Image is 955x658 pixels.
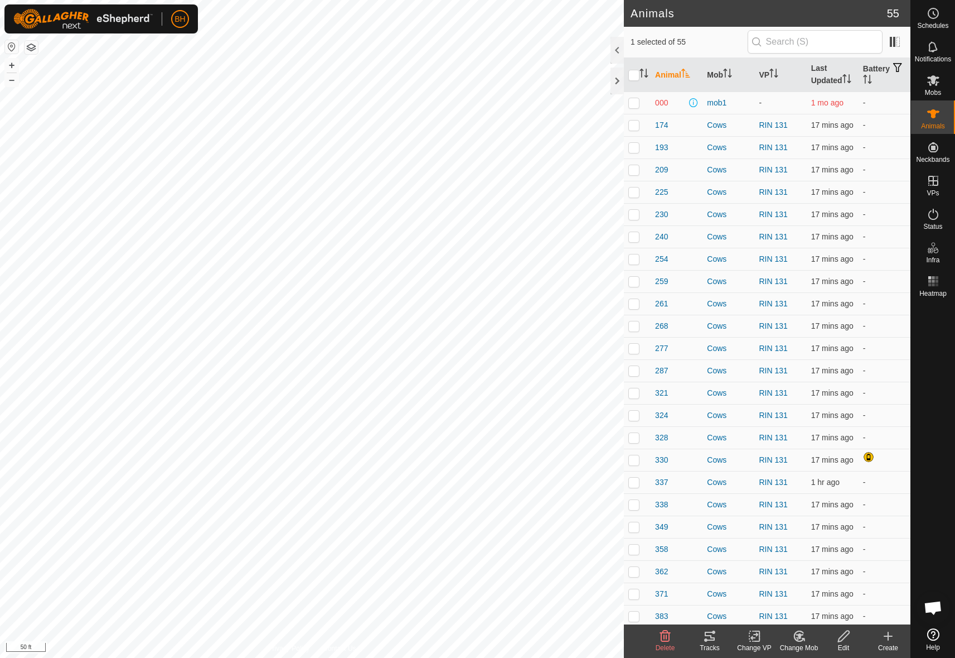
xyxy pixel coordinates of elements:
[811,321,854,330] span: 17 Sept 2025, 11:06 pm
[842,76,851,85] p-sorticon: Activate to sort
[859,58,910,92] th: Battery
[811,388,854,397] span: 17 Sept 2025, 11:06 pm
[707,164,750,176] div: Cows
[859,248,910,270] td: -
[655,186,668,198] span: 225
[859,560,910,583] td: -
[707,521,750,533] div: Cows
[917,591,950,625] div: Open chat
[759,388,787,397] a: RIN 131
[702,58,754,92] th: Mob
[655,253,668,265] span: 254
[811,433,854,442] span: 17 Sept 2025, 11:06 pm
[759,589,787,598] a: RIN 131
[732,643,777,653] div: Change VP
[859,404,910,426] td: -
[759,121,787,129] a: RIN 131
[323,643,356,654] a: Contact Us
[707,387,750,399] div: Cows
[927,190,939,196] span: VPs
[655,544,668,555] span: 358
[655,499,668,511] span: 338
[859,315,910,337] td: -
[655,142,668,153] span: 193
[811,522,854,531] span: 17 Sept 2025, 11:06 pm
[759,366,787,375] a: RIN 131
[655,320,668,332] span: 268
[707,276,750,287] div: Cows
[759,522,787,531] a: RIN 131
[811,210,854,219] span: 17 Sept 2025, 11:06 pm
[707,499,750,511] div: Cows
[655,164,668,176] span: 209
[917,22,948,29] span: Schedules
[811,478,840,487] span: 17 Sept 2025, 10:06 pm
[639,70,648,79] p-sorticon: Activate to sort
[859,359,910,382] td: -
[811,121,854,129] span: 17 Sept 2025, 11:06 pm
[759,545,787,554] a: RIN 131
[5,40,18,54] button: Reset Map
[655,365,668,377] span: 287
[859,516,910,538] td: -
[811,455,854,464] span: 17 Sept 2025, 11:06 pm
[811,165,854,174] span: 17 Sept 2025, 11:06 pm
[859,159,910,181] td: -
[759,612,787,621] a: RIN 131
[268,643,310,654] a: Privacy Policy
[859,203,910,225] td: -
[859,426,910,449] td: -
[25,41,38,54] button: Map Layers
[707,343,750,354] div: Cows
[923,223,942,230] span: Status
[811,567,854,576] span: 17 Sept 2025, 11:06 pm
[655,298,668,310] span: 261
[859,181,910,203] td: -
[707,119,750,131] div: Cows
[655,387,668,399] span: 321
[707,566,750,578] div: Cows
[707,320,750,332] div: Cows
[655,276,668,287] span: 259
[651,58,702,92] th: Animal
[919,290,947,297] span: Heatmap
[759,254,787,263] a: RIN 131
[866,643,910,653] div: Create
[811,277,854,286] span: 17 Sept 2025, 11:06 pm
[707,186,750,198] div: Cows
[655,343,668,354] span: 277
[859,225,910,248] td: -
[759,478,787,487] a: RIN 131
[707,611,750,622] div: Cows
[811,143,854,152] span: 17 Sept 2025, 11:06 pm
[811,188,854,196] span: 17 Sept 2025, 11:06 pm
[655,454,668,466] span: 330
[631,7,887,20] h2: Animals
[925,89,941,96] span: Mobs
[759,455,787,464] a: RIN 131
[859,292,910,315] td: -
[174,13,185,25] span: BH
[859,583,910,605] td: -
[859,136,910,159] td: -
[707,454,750,466] div: Cows
[863,76,872,85] p-sorticon: Activate to sort
[811,299,854,308] span: 17 Sept 2025, 11:06 pm
[759,299,787,308] a: RIN 131
[748,30,883,54] input: Search (S)
[707,365,750,377] div: Cows
[759,165,787,174] a: RIN 131
[723,70,732,79] p-sorticon: Activate to sort
[811,366,854,375] span: 17 Sept 2025, 11:06 pm
[887,5,899,22] span: 55
[811,545,854,554] span: 17 Sept 2025, 11:06 pm
[759,411,787,420] a: RIN 131
[655,588,668,600] span: 371
[859,471,910,493] td: -
[859,114,910,136] td: -
[759,567,787,576] a: RIN 131
[759,143,787,152] a: RIN 131
[811,500,854,509] span: 17 Sept 2025, 11:06 pm
[707,588,750,600] div: Cows
[915,56,951,63] span: Notifications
